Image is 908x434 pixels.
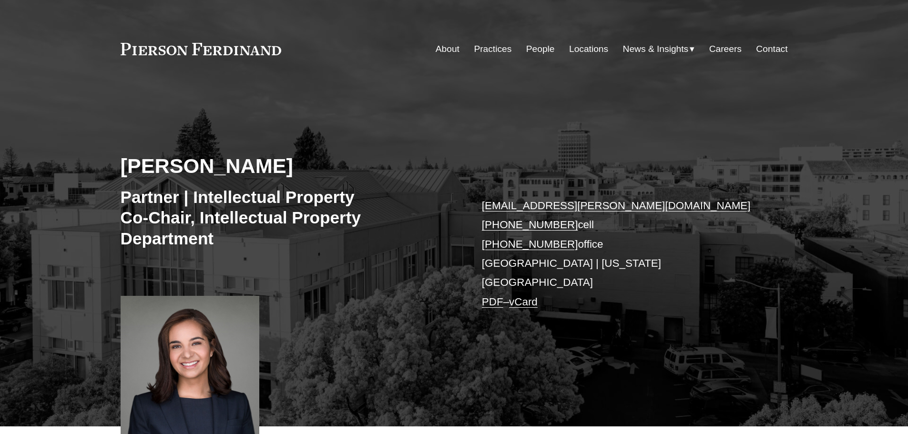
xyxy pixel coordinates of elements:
span: News & Insights [623,41,689,58]
p: cell office [GEOGRAPHIC_DATA] | [US_STATE][GEOGRAPHIC_DATA] – [482,196,760,312]
a: Careers [709,40,742,58]
a: vCard [509,296,538,308]
h3: Partner | Intellectual Property Co-Chair, Intellectual Property Department [121,187,454,249]
a: [PHONE_NUMBER] [482,238,578,250]
a: Practices [474,40,511,58]
h2: [PERSON_NAME] [121,153,454,178]
a: Locations [569,40,608,58]
a: About [436,40,459,58]
a: folder dropdown [623,40,695,58]
a: People [526,40,555,58]
a: PDF [482,296,503,308]
a: [EMAIL_ADDRESS][PERSON_NAME][DOMAIN_NAME] [482,200,751,212]
a: Contact [756,40,787,58]
a: [PHONE_NUMBER] [482,219,578,231]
